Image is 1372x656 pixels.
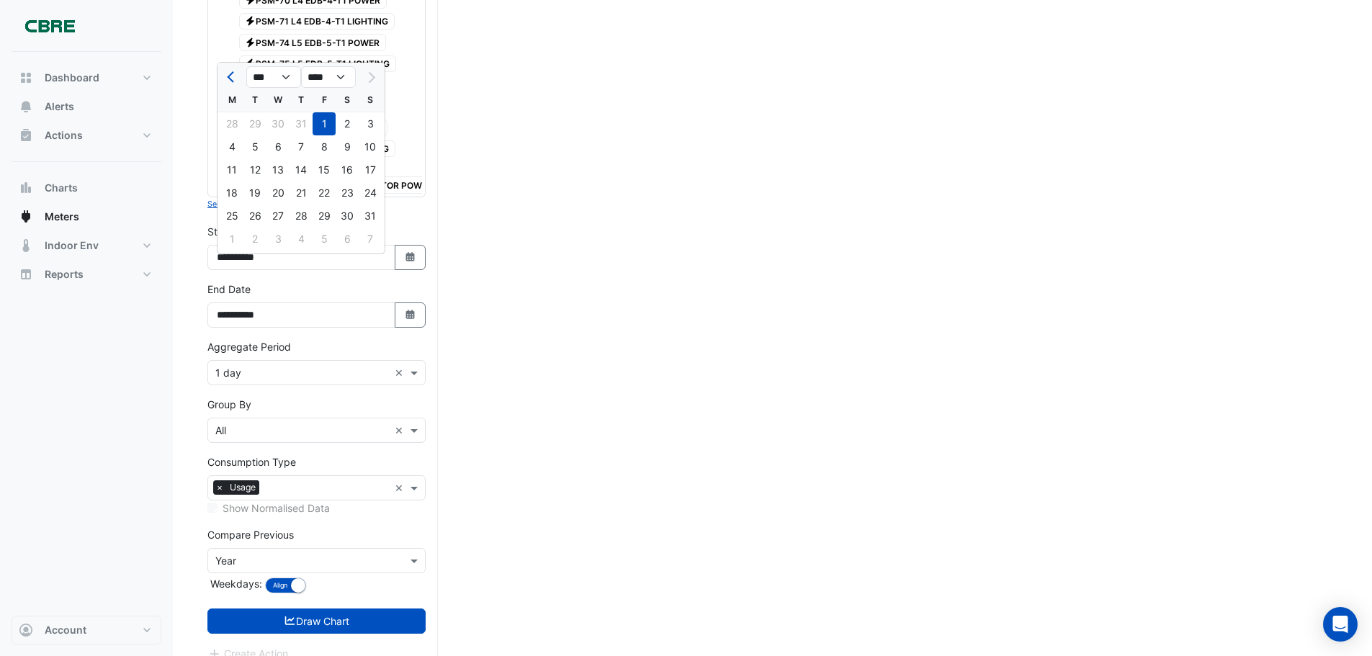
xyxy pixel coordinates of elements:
[290,112,313,135] div: Thursday, July 31, 2025
[336,205,359,228] div: 30
[19,99,33,114] app-icon: Alerts
[290,158,313,181] div: Thursday, August 14, 2025
[359,135,382,158] div: 10
[359,181,382,205] div: 24
[45,128,83,143] span: Actions
[290,205,313,228] div: Thursday, August 28, 2025
[220,205,243,228] div: 25
[266,135,290,158] div: Wednesday, August 6, 2025
[245,37,256,48] fa-icon: Electricity
[243,205,266,228] div: 26
[243,112,266,135] div: 29
[45,71,99,85] span: Dashboard
[207,339,291,354] label: Aggregate Period
[359,89,382,112] div: S
[266,158,290,181] div: Wednesday, August 13, 2025
[207,608,426,634] button: Draw Chart
[290,135,313,158] div: 7
[290,205,313,228] div: 28
[243,158,266,181] div: Tuesday, August 12, 2025
[243,135,266,158] div: Tuesday, August 5, 2025
[207,199,273,209] small: Select Reportable
[395,365,407,380] span: Clear
[220,135,243,158] div: Monday, August 4, 2025
[45,99,74,114] span: Alerts
[404,309,417,321] fa-icon: Select Date
[220,158,243,181] div: 11
[313,181,336,205] div: Friday, August 22, 2025
[266,181,290,205] div: Wednesday, August 20, 2025
[313,181,336,205] div: 22
[395,423,407,438] span: Clear
[313,135,336,158] div: 8
[336,112,359,135] div: Saturday, August 2, 2025
[266,205,290,228] div: Wednesday, August 27, 2025
[19,238,33,253] app-icon: Indoor Env
[336,89,359,112] div: S
[12,63,161,92] button: Dashboard
[359,205,382,228] div: 31
[243,181,266,205] div: 19
[207,454,296,469] label: Consumption Type
[207,397,251,412] label: Group By
[220,158,243,181] div: Monday, August 11, 2025
[290,135,313,158] div: Thursday, August 7, 2025
[243,135,266,158] div: 5
[336,158,359,181] div: 16
[223,66,241,89] button: Previous month
[359,112,382,135] div: Sunday, August 3, 2025
[404,251,417,264] fa-icon: Select Date
[207,527,294,542] label: Compare Previous
[336,181,359,205] div: 23
[1323,607,1358,642] div: Open Intercom Messenger
[290,181,313,205] div: 21
[239,34,387,51] span: PSM-74 L5 EDB-5-T1 POWER
[213,480,226,495] span: ×
[12,231,161,260] button: Indoor Env
[359,158,382,181] div: Sunday, August 17, 2025
[336,112,359,135] div: 2
[19,128,33,143] app-icon: Actions
[45,210,79,224] span: Meters
[266,112,290,135] div: Wednesday, July 30, 2025
[220,112,243,135] div: 28
[290,112,313,135] div: 31
[12,121,161,150] button: Actions
[220,205,243,228] div: Monday, August 25, 2025
[220,181,243,205] div: Monday, August 18, 2025
[45,181,78,195] span: Charts
[12,616,161,644] button: Account
[12,92,161,121] button: Alerts
[313,89,336,112] div: F
[290,181,313,205] div: Thursday, August 21, 2025
[359,135,382,158] div: Sunday, August 10, 2025
[12,260,161,289] button: Reports
[239,55,397,73] span: PSM-75 L5 EDB-5-T1 LIGHTING
[19,71,33,85] app-icon: Dashboard
[245,16,256,27] fa-icon: Electricity
[359,205,382,228] div: Sunday, August 31, 2025
[313,112,336,135] div: 1
[313,158,336,181] div: 15
[223,500,330,516] label: Show Normalised Data
[243,158,266,181] div: 12
[301,66,356,88] select: Select year
[395,480,407,495] span: Clear
[207,500,426,516] div: Selected meters/streams do not support normalisation
[313,205,336,228] div: Friday, August 29, 2025
[207,282,251,297] label: End Date
[246,66,301,88] select: Select month
[266,89,290,112] div: W
[45,623,86,637] span: Account
[359,158,382,181] div: 17
[19,210,33,224] app-icon: Meters
[243,181,266,205] div: Tuesday, August 19, 2025
[19,267,33,282] app-icon: Reports
[45,267,84,282] span: Reports
[359,181,382,205] div: Sunday, August 24, 2025
[220,112,243,135] div: Monday, July 28, 2025
[220,181,243,205] div: 18
[290,89,313,112] div: T
[220,135,243,158] div: 4
[17,12,82,40] img: Company Logo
